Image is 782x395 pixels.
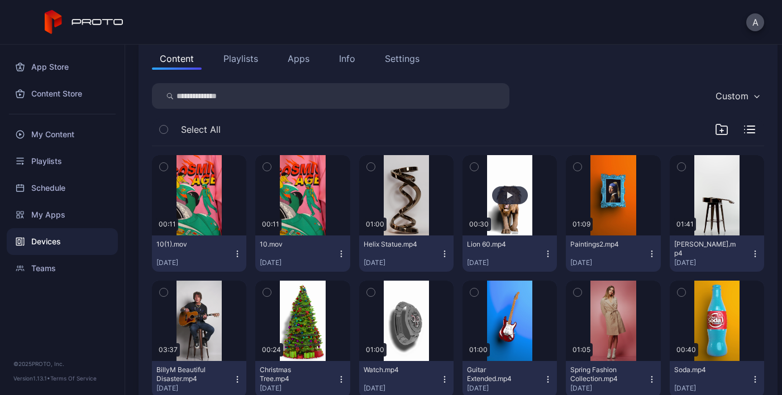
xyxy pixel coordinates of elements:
[260,258,336,267] div: [DATE]
[156,365,218,383] div: BillyM Beautiful Disaster.mp4
[385,52,419,65] div: Settings
[7,80,118,107] a: Content Store
[260,365,321,383] div: Christmas Tree.mp4
[13,359,111,368] div: © 2025 PROTO, Inc.
[339,52,355,65] div: Info
[377,47,427,70] button: Settings
[50,375,97,382] a: Terms Of Service
[255,235,350,272] button: 10.mov[DATE]
[152,235,246,272] button: 10(1).mov[DATE]
[181,123,221,136] span: Select All
[359,235,454,272] button: Helix Statue.mp4[DATE]
[467,258,543,267] div: [DATE]
[570,384,647,393] div: [DATE]
[674,384,751,393] div: [DATE]
[7,175,118,201] a: Schedule
[7,121,118,148] a: My Content
[7,228,118,255] a: Devices
[7,148,118,175] a: Playlists
[710,83,764,109] button: Custom
[674,258,751,267] div: [DATE]
[156,384,233,393] div: [DATE]
[674,365,736,374] div: Soda.mp4
[152,47,202,70] button: Content
[674,240,736,258] div: BillyM Silhouette.mp4
[156,258,233,267] div: [DATE]
[566,235,660,272] button: Paintings2.mp4[DATE]
[156,240,218,249] div: 10(1).mov
[364,365,425,374] div: Watch.mp4
[216,47,266,70] button: Playlists
[467,240,528,249] div: Lion 60.mp4
[746,13,764,31] button: A
[670,235,764,272] button: [PERSON_NAME].mp4[DATE]
[280,47,317,70] button: Apps
[364,258,440,267] div: [DATE]
[331,47,363,70] button: Info
[7,255,118,282] a: Teams
[13,375,50,382] span: Version 1.13.1 •
[260,384,336,393] div: [DATE]
[716,90,748,102] div: Custom
[364,240,425,249] div: Helix Statue.mp4
[462,235,557,272] button: Lion 60.mp4[DATE]
[570,258,647,267] div: [DATE]
[7,201,118,228] a: My Apps
[467,365,528,383] div: Guitar Extended.mp4
[570,365,632,383] div: Spring Fashion Collection.mp4
[467,384,543,393] div: [DATE]
[364,384,440,393] div: [DATE]
[570,240,632,249] div: Paintings2.mp4
[7,54,118,80] a: App Store
[260,240,321,249] div: 10.mov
